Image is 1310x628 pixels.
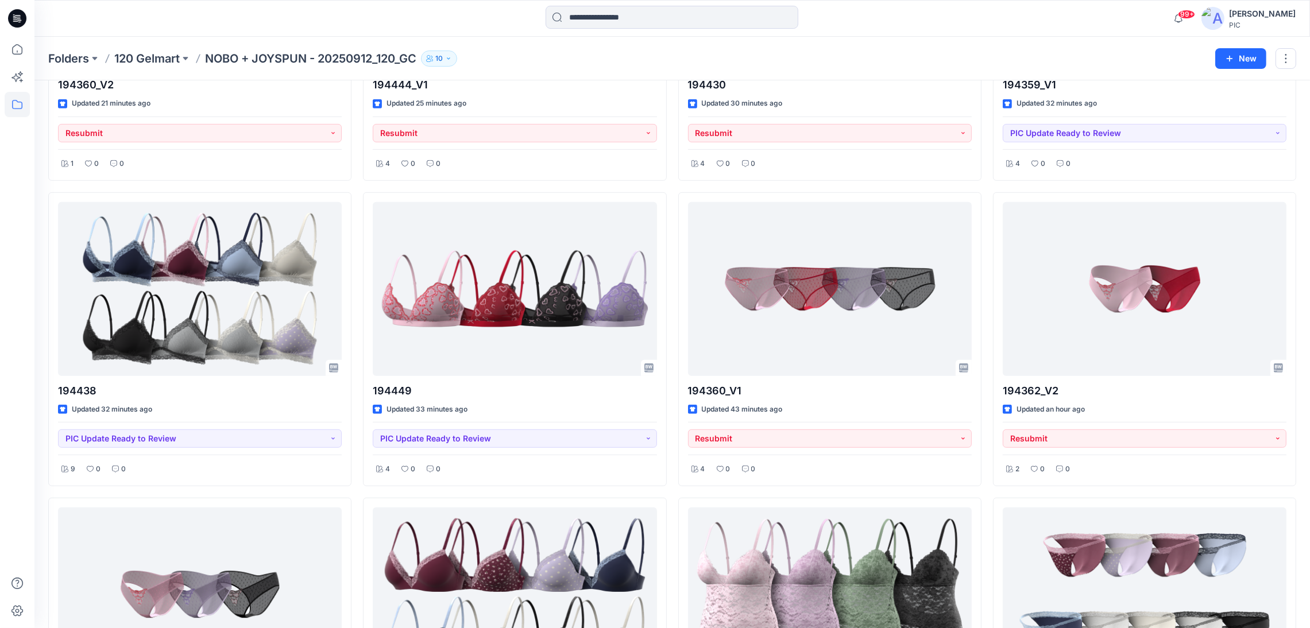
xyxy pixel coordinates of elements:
[1066,158,1071,170] p: 0
[72,98,150,110] p: Updated 21 minutes ago
[373,77,656,93] p: 194444_V1
[96,463,101,475] p: 0
[72,404,152,416] p: Updated 32 minutes ago
[1178,10,1195,19] span: 99+
[205,51,416,67] p: NOBO + JOYSPUN - 20250912_120_GC
[58,383,342,399] p: 194438
[1215,48,1266,69] button: New
[119,158,124,170] p: 0
[1017,404,1085,416] p: Updated an hour ago
[385,158,390,170] p: 4
[726,463,731,475] p: 0
[373,383,656,399] p: 194449
[702,98,783,110] p: Updated 30 minutes ago
[726,158,731,170] p: 0
[58,202,342,376] a: 194438
[1201,7,1224,30] img: avatar
[1003,77,1286,93] p: 194359_V1
[435,52,443,65] p: 10
[1003,383,1286,399] p: 194362_V2
[94,158,99,170] p: 0
[48,51,89,67] a: Folders
[387,98,466,110] p: Updated 25 minutes ago
[387,404,467,416] p: Updated 33 minutes ago
[1229,7,1296,21] div: [PERSON_NAME]
[701,158,705,170] p: 4
[121,463,126,475] p: 0
[421,51,457,67] button: 10
[71,463,75,475] p: 9
[1015,463,1019,475] p: 2
[1017,98,1097,110] p: Updated 32 minutes ago
[688,77,972,93] p: 194430
[114,51,180,67] a: 120 Gelmart
[1229,21,1296,29] div: PIC
[411,158,415,170] p: 0
[751,158,756,170] p: 0
[1003,202,1286,376] a: 194362_V2
[411,463,415,475] p: 0
[1015,158,1020,170] p: 4
[436,158,440,170] p: 0
[688,383,972,399] p: 194360_V1
[436,463,440,475] p: 0
[1040,463,1045,475] p: 0
[71,158,74,170] p: 1
[751,463,756,475] p: 0
[58,77,342,93] p: 194360_V2
[1065,463,1070,475] p: 0
[1041,158,1045,170] p: 0
[701,463,705,475] p: 4
[688,202,972,376] a: 194360_V1
[385,463,390,475] p: 4
[373,202,656,376] a: 194449
[702,404,783,416] p: Updated 43 minutes ago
